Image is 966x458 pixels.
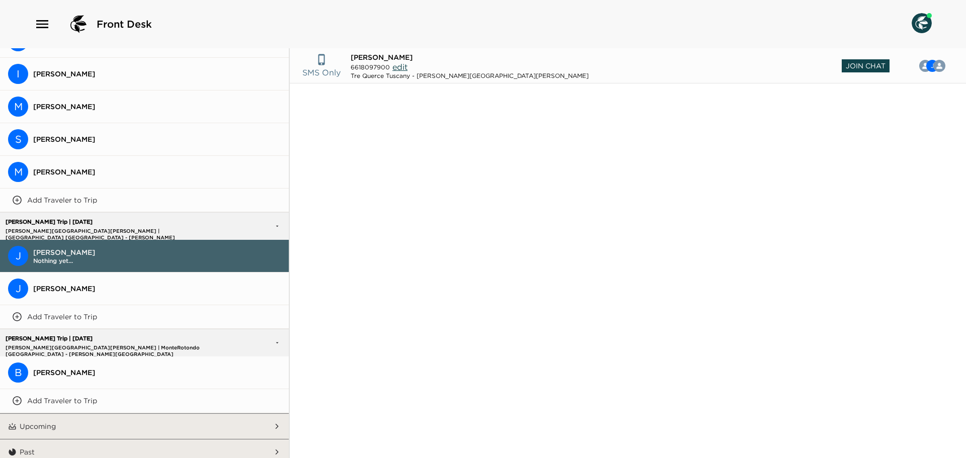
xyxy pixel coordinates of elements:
p: SMS Only [302,66,341,78]
span: [PERSON_NAME] [33,284,281,293]
p: Past [20,447,35,456]
p: Add Traveler to Trip [27,312,97,321]
span: [PERSON_NAME] [33,69,281,78]
div: Tre Querce Tuscany - [PERSON_NAME][GEOGRAPHIC_DATA][PERSON_NAME] [351,72,589,79]
p: Add Traveler to Trip [27,396,97,405]
div: Sara Hunter [8,129,28,149]
p: [PERSON_NAME] Trip | [DATE] [3,219,220,225]
div: Jeffrey Mettler [8,246,28,266]
span: [PERSON_NAME] [351,53,413,62]
span: Join Chat [842,59,890,72]
div: M [8,97,28,117]
div: J [8,246,28,266]
span: [PERSON_NAME] [33,102,281,111]
span: Front Desk [97,17,152,31]
img: logo [66,12,91,36]
div: Jeffrey Mettler [8,279,28,299]
span: 6618097900 [351,63,390,71]
button: Upcoming [17,414,273,439]
span: Nothing yet... [33,257,281,264]
p: [PERSON_NAME][GEOGRAPHIC_DATA][PERSON_NAME] | MonteRotondo [GEOGRAPHIC_DATA] - [PERSON_NAME][GEOG... [3,344,220,351]
span: [PERSON_NAME] [33,368,281,377]
div: Beverly Clark [8,362,28,383]
span: [PERSON_NAME] [33,135,281,144]
p: Add Traveler to Trip [27,196,97,205]
span: edit [392,62,408,72]
div: Irene Hatz [8,64,28,84]
div: S [8,129,28,149]
div: Mark Hatz [8,162,28,182]
p: [PERSON_NAME][GEOGRAPHIC_DATA][PERSON_NAME] | [GEOGRAPHIC_DATA] [GEOGRAPHIC_DATA] - [PERSON_NAME]... [3,228,220,234]
p: Upcoming [20,422,56,431]
button: Join Chat [839,61,893,71]
div: B [8,362,28,383]
div: Mark Hunter [8,97,28,117]
button: CJD [911,56,953,76]
span: [PERSON_NAME] [33,248,281,257]
div: Casali di Casole Concierge Team [933,60,945,72]
div: I [8,64,28,84]
div: M [8,162,28,182]
img: C [933,60,945,72]
span: [PERSON_NAME] [33,167,281,176]
p: [PERSON_NAME] Trip | [DATE] [3,335,220,342]
img: User [912,13,932,33]
div: J [8,279,28,299]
